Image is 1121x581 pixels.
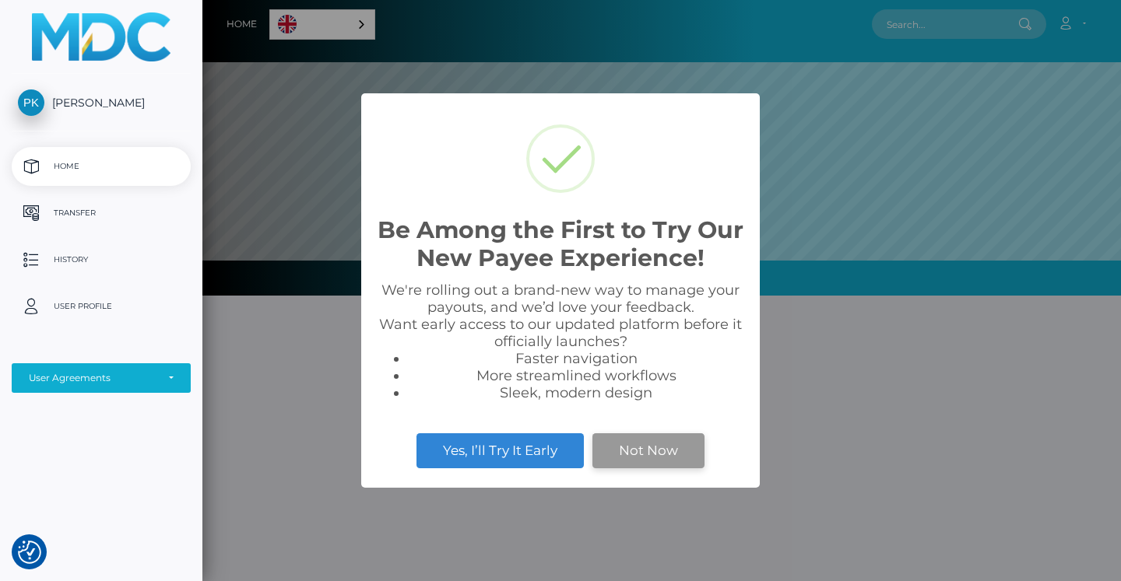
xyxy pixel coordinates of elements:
[408,350,744,367] li: Faster navigation
[592,433,705,467] button: Not Now
[18,201,184,225] p: Transfer
[12,96,191,110] span: [PERSON_NAME]
[408,384,744,401] li: Sleek, modern design
[18,155,184,178] p: Home
[12,363,191,393] button: User Agreements
[18,248,184,271] p: History
[18,295,184,318] p: User Profile
[18,541,41,564] button: Consent Preferences
[408,367,744,384] li: More streamlined workflows
[377,216,744,272] h2: Be Among the First to Try Our New Payee Experience!
[32,12,170,61] img: MassPay
[29,372,156,384] div: User Agreements
[377,282,744,401] div: We're rolling out a brand-new way to manage your payouts, and we’d love your feedback. Want early...
[416,433,584,467] button: Yes, I’ll Try It Early
[18,541,41,564] img: Revisit consent button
